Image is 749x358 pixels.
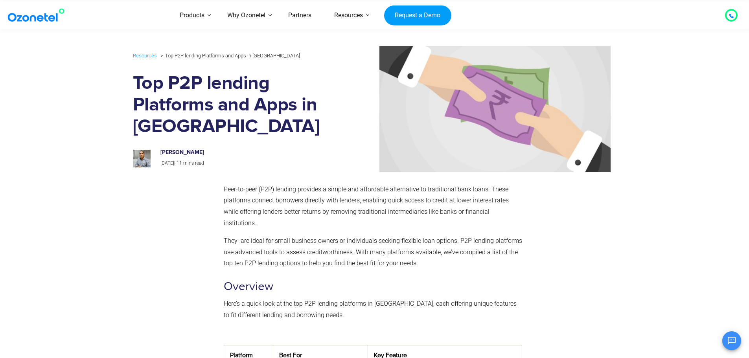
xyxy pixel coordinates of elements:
a: Resources [323,2,374,29]
span: They are ideal for small business owners or individuals seeking flexible loan options. P2P lendin... [224,237,522,267]
h1: Top P2P lending Platforms and Apps in [GEOGRAPHIC_DATA] [133,73,335,138]
span: Overview [224,279,273,294]
a: Resources [133,51,157,60]
a: Partners [277,2,323,29]
span: Peer-to-peer (P2P) lending provides a simple and affordable alternative to traditional bank loans... [224,185,509,227]
img: prashanth-kancherla_avatar-200x200.jpeg [133,150,151,167]
li: Top P2P lending Platforms and Apps in [GEOGRAPHIC_DATA] [158,51,300,61]
span: mins read [183,160,204,166]
img: peer-to-peer lending platforms [340,46,611,172]
h6: [PERSON_NAME] [160,149,326,156]
button: Open chat [722,331,741,350]
span: 11 [177,160,182,166]
p: | [160,159,326,168]
a: Why Ozonetel [216,2,277,29]
a: Request a Demo [384,5,451,26]
a: Products [168,2,216,29]
span: Here’s a quick look at the top P2P lending platforms in [GEOGRAPHIC_DATA], each offering unique f... [224,300,517,319]
span: [DATE] [160,160,174,166]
